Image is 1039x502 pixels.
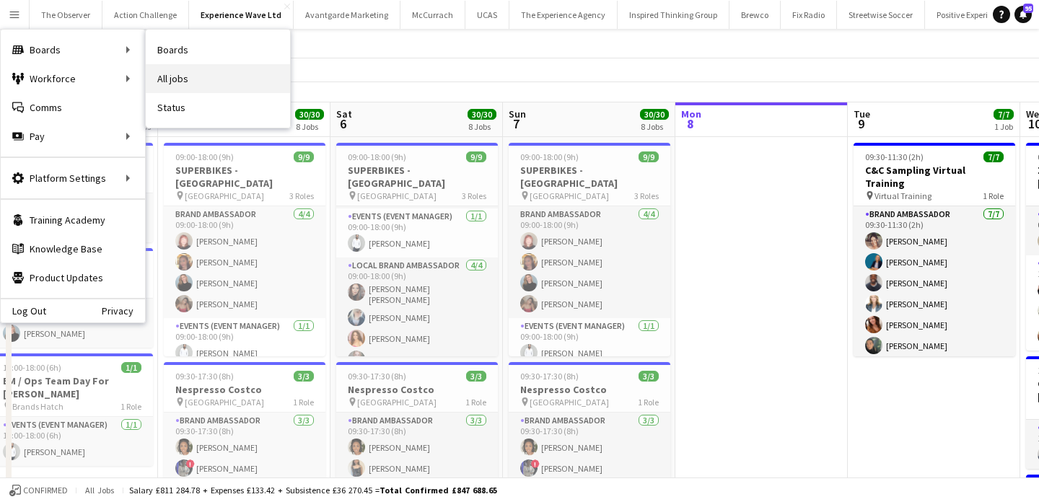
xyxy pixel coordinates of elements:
span: 1 Role [120,401,141,412]
span: 1 Role [465,397,486,408]
span: 3/3 [639,371,659,382]
button: Inspired Thinking Group [618,1,729,29]
div: Platform Settings [1,164,145,193]
span: 9/9 [294,151,314,162]
app-card-role: Events (Event Manager)1/109:00-18:00 (9h)[PERSON_NAME] [509,318,670,367]
span: Total Confirmed £847 688.65 [380,485,497,496]
span: 1/1 [121,362,141,373]
button: Action Challenge [102,1,189,29]
span: Mon [681,107,701,120]
span: Tue [854,107,870,120]
button: Avantgarde Marketing [294,1,400,29]
span: 3 Roles [634,190,659,201]
h3: SUPERBIKES - [GEOGRAPHIC_DATA] [164,164,325,190]
span: 7/7 [983,151,1004,162]
button: McCurrach [400,1,465,29]
h3: Nespresso Costco [509,383,670,396]
span: Brands Hatch [12,401,63,412]
span: 3/3 [294,371,314,382]
span: 3 Roles [462,190,486,201]
span: 7/7 [994,109,1014,120]
span: [GEOGRAPHIC_DATA] [357,190,437,201]
a: 95 [1014,6,1032,23]
span: 09:30-11:30 (2h) [865,151,924,162]
span: 3 Roles [289,190,314,201]
a: Knowledge Base [1,234,145,263]
h3: C&C Sampling Virtual Training [854,164,1015,190]
a: Product Updates [1,263,145,292]
app-job-card: 09:00-18:00 (9h)9/9SUPERBIKES - [GEOGRAPHIC_DATA] [GEOGRAPHIC_DATA]3 RolesBrand Ambassador4/409:0... [509,143,670,356]
app-card-role: Brand Ambassador4/409:00-18:00 (9h)[PERSON_NAME][PERSON_NAME][PERSON_NAME][PERSON_NAME] [164,206,325,318]
span: 8 [679,115,701,132]
div: 1 Job [994,121,1013,132]
span: 12:00-18:00 (6h) [3,362,61,373]
span: 30/30 [295,109,324,120]
span: [GEOGRAPHIC_DATA] [530,190,609,201]
span: Confirmed [23,485,68,496]
span: 09:00-18:00 (9h) [348,151,406,162]
button: UCAS [465,1,509,29]
span: 30/30 [640,109,669,120]
span: [GEOGRAPHIC_DATA] [185,397,264,408]
h3: SUPERBIKES - [GEOGRAPHIC_DATA] [336,164,498,190]
span: 09:30-17:30 (8h) [520,371,579,382]
app-card-role: Brand Ambassador7/709:30-11:30 (2h)[PERSON_NAME][PERSON_NAME][PERSON_NAME][PERSON_NAME][PERSON_NA... [854,206,1015,381]
button: Fix Radio [781,1,837,29]
div: Salary £811 284.78 + Expenses £133.42 + Subsistence £36 270.45 = [129,485,497,496]
app-job-card: 09:00-18:00 (9h)9/9SUPERBIKES - [GEOGRAPHIC_DATA] [GEOGRAPHIC_DATA]3 RolesBrand Ambassador4/409:0... [164,143,325,356]
span: 9/9 [639,151,659,162]
h3: SUPERBIKES - [GEOGRAPHIC_DATA] [509,164,670,190]
a: Status [146,93,290,122]
button: Experience Wave Ltd [189,1,294,29]
span: Virtual Training [874,190,931,201]
span: 09:00-18:00 (9h) [175,151,234,162]
span: 95 [1023,4,1033,13]
span: 7 [507,115,526,132]
button: Confirmed [7,483,70,498]
h3: Nespresso Costco [164,383,325,396]
button: Streetwise Soccer [837,1,925,29]
span: ! [186,459,195,468]
span: 1 Role [293,397,314,408]
div: Pay [1,122,145,151]
span: 09:30-17:30 (8h) [348,371,406,382]
div: Boards [1,35,145,64]
a: Boards [146,35,290,64]
div: Workforce [1,64,145,93]
button: The Observer [30,1,102,29]
button: The Experience Agency [509,1,618,29]
span: Sat [336,107,352,120]
a: Training Academy [1,206,145,234]
app-card-role: Local Brand Ambassador4/409:00-18:00 (9h)[PERSON_NAME] [PERSON_NAME][PERSON_NAME][PERSON_NAME][PE... [336,257,498,374]
span: 30/30 [468,109,496,120]
h3: Nespresso Costco [336,383,498,396]
span: [GEOGRAPHIC_DATA] [357,397,437,408]
a: All jobs [146,64,290,93]
app-card-role: Events (Event Manager)1/109:00-18:00 (9h)[PERSON_NAME] [164,318,325,367]
span: 09:30-17:30 (8h) [175,371,234,382]
span: 6 [334,115,352,132]
a: Log Out [1,305,46,317]
span: 3/3 [466,371,486,382]
div: 8 Jobs [296,121,323,132]
span: 1 Role [983,190,1004,201]
span: 09:00-18:00 (9h) [520,151,579,162]
span: 9 [851,115,870,132]
app-job-card: 09:30-11:30 (2h)7/7C&C Sampling Virtual Training Virtual Training1 RoleBrand Ambassador7/709:30-1... [854,143,1015,356]
span: Sun [509,107,526,120]
div: 8 Jobs [468,121,496,132]
div: 8 Jobs [641,121,668,132]
span: 1 Role [638,397,659,408]
app-card-role: Events (Event Manager)1/109:00-18:00 (9h)[PERSON_NAME] [336,208,498,257]
button: Brewco [729,1,781,29]
span: [GEOGRAPHIC_DATA] [530,397,609,408]
span: ! [531,459,540,468]
app-card-role: Brand Ambassador4/409:00-18:00 (9h)[PERSON_NAME][PERSON_NAME][PERSON_NAME][PERSON_NAME] [509,206,670,318]
app-job-card: 09:00-18:00 (9h)9/9SUPERBIKES - [GEOGRAPHIC_DATA] [GEOGRAPHIC_DATA]3 Roles[PERSON_NAME][PERSON_NA... [336,143,498,356]
a: Comms [1,93,145,122]
span: All jobs [82,485,117,496]
button: Positive Experience [925,1,1018,29]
